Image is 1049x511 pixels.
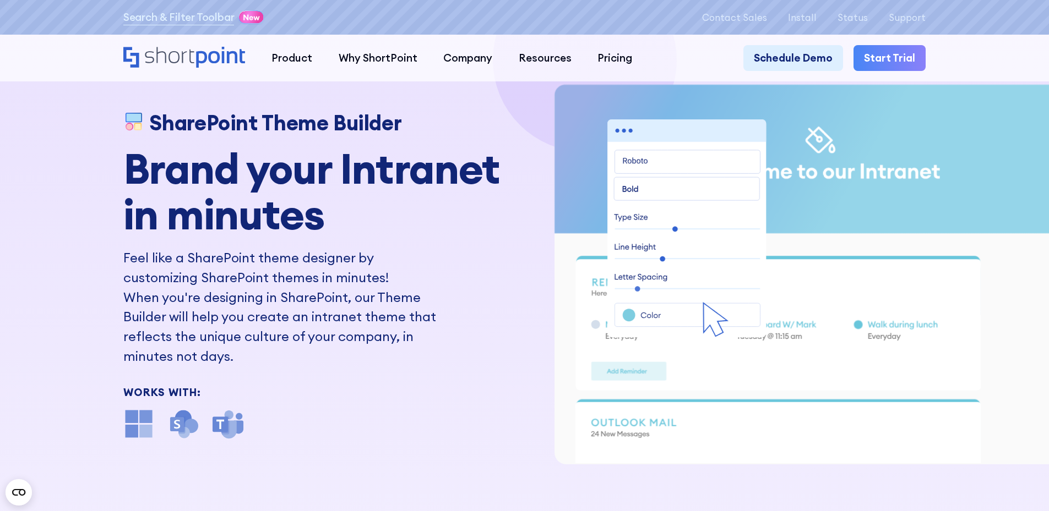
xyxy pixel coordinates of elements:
iframe: Chat Widget [994,458,1049,511]
div: Pricing [597,50,632,66]
img: microsoft teams icon [213,408,244,439]
a: Why ShortPoint [325,45,431,72]
a: Product [258,45,325,72]
img: microsoft office icon [123,408,155,439]
a: Home [123,47,245,69]
a: Contact Sales [702,12,767,23]
a: Resources [506,45,585,72]
a: Support [889,12,926,23]
div: Why ShortPoint [339,50,417,66]
strong: Brand your Intranet in minutes [123,142,500,241]
p: When you're designing in SharePoint, our Theme Builder will help you create an intranet theme tha... [123,288,449,366]
img: SharePoint icon [168,408,199,439]
button: Open CMP widget [6,479,32,505]
a: Status [838,12,868,23]
a: Start Trial [854,45,926,72]
div: Works With: [123,387,517,398]
div: Resources [519,50,572,66]
a: Search & Filter Toolbar [123,9,235,25]
div: Company [443,50,492,66]
div: Product [271,50,312,66]
h2: Feel like a SharePoint theme designer by customizing SharePoint themes in minutes! [123,248,449,287]
a: Schedule Demo [743,45,843,72]
h1: SharePoint Theme Builder [149,111,401,135]
a: Company [430,45,506,72]
a: Pricing [585,45,646,72]
a: Install [788,12,817,23]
